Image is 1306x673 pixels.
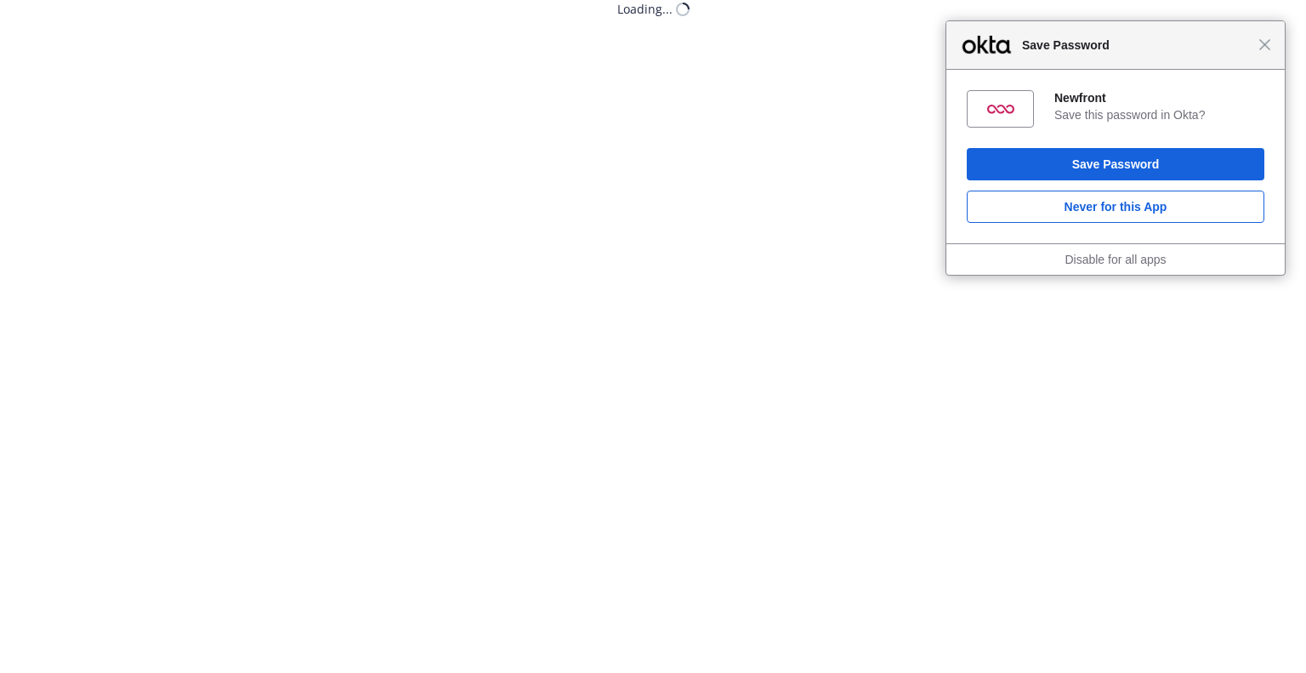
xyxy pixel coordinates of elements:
[987,95,1014,123] img: +B+vgzAAAABklEQVQDAAQbn1C0wXeJAAAAAElFTkSuQmCC
[967,191,1264,223] button: Never for this App
[1054,90,1264,106] div: Newfront
[1014,35,1258,55] span: Save Password
[1054,107,1264,123] div: Save this password in Okta?
[1065,253,1166,266] a: Disable for all apps
[967,148,1264,180] button: Save Password
[1258,38,1271,51] span: Close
